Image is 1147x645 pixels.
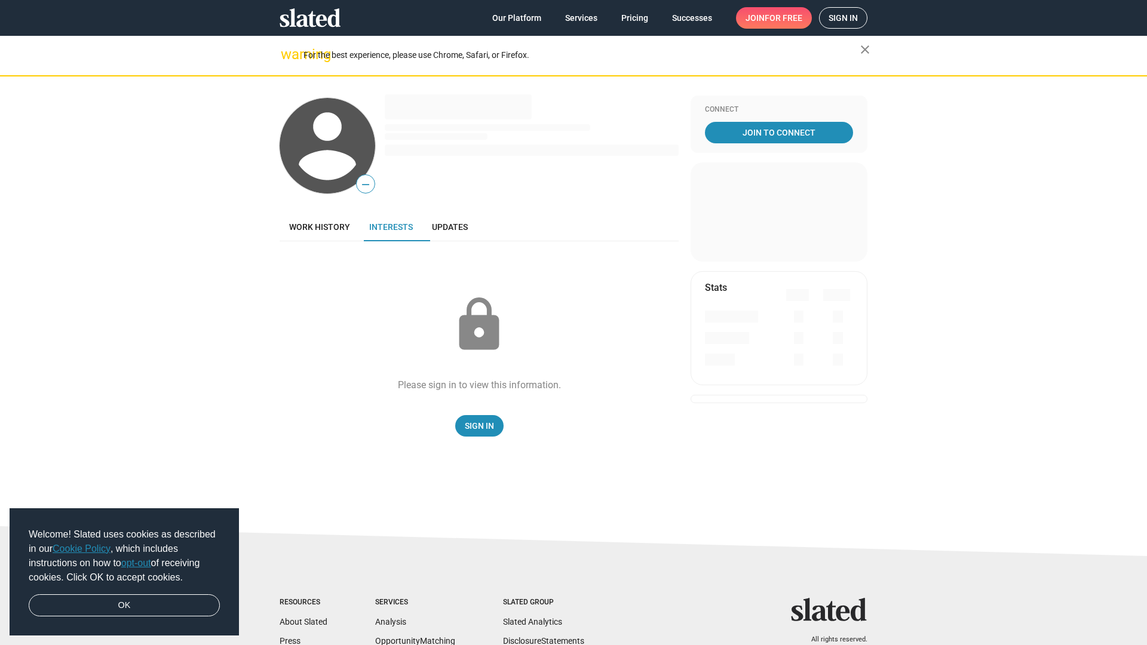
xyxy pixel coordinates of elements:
span: Sign In [465,415,494,437]
a: Cookie Policy [53,543,111,554]
a: Updates [422,213,477,241]
span: Updates [432,222,468,232]
div: Resources [280,598,327,607]
span: Services [565,7,597,29]
div: Please sign in to view this information. [398,379,561,391]
a: Pricing [612,7,658,29]
a: Work history [280,213,360,241]
mat-card-title: Stats [705,281,727,294]
a: About Slated [280,617,327,626]
div: Slated Group [503,598,584,607]
a: Joinfor free [736,7,812,29]
a: Our Platform [483,7,551,29]
mat-icon: lock [449,295,509,355]
span: Welcome! Slated uses cookies as described in our , which includes instructions on how to of recei... [29,527,220,585]
span: Pricing [621,7,648,29]
div: For the best experience, please use Chrome, Safari, or Firefox. [303,47,860,63]
span: Work history [289,222,350,232]
mat-icon: warning [281,47,295,62]
a: Successes [663,7,722,29]
a: Interests [360,213,422,241]
span: Join [746,7,802,29]
a: Sign in [819,7,867,29]
div: Connect [705,105,853,115]
a: opt-out [121,558,151,568]
a: Join To Connect [705,122,853,143]
a: Analysis [375,617,406,626]
a: Services [556,7,607,29]
span: — [357,177,375,192]
a: dismiss cookie message [29,594,220,617]
div: cookieconsent [10,508,239,636]
span: Our Platform [492,7,541,29]
a: Slated Analytics [503,617,562,626]
span: Successes [672,7,712,29]
span: Sign in [829,8,858,28]
span: for free [765,7,802,29]
mat-icon: close [858,42,872,57]
div: Services [375,598,455,607]
span: Interests [369,222,413,232]
span: Join To Connect [707,122,851,143]
a: Sign In [455,415,504,437]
